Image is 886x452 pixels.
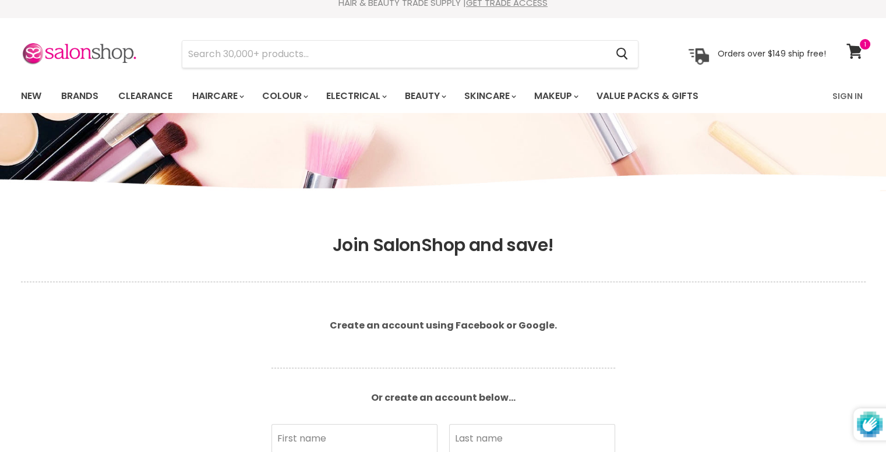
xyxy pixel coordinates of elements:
[330,319,557,332] b: Create an account using Facebook or Google.
[21,235,866,256] h1: Join SalonShop and save!
[253,84,315,108] a: Colour
[182,40,638,68] form: Product
[857,408,883,440] img: Protected by hCaptcha
[110,84,181,108] a: Clearance
[607,41,638,68] button: Search
[52,84,107,108] a: Brands
[396,84,453,108] a: Beauty
[12,84,50,108] a: New
[456,84,523,108] a: Skincare
[12,79,767,113] ul: Main menu
[371,391,516,404] b: Or create an account below...
[6,79,880,113] nav: Main
[183,84,251,108] a: Haircare
[825,84,870,108] a: Sign In
[525,84,585,108] a: Makeup
[718,48,826,59] p: Orders over $149 ship free!
[182,41,607,68] input: Search
[317,84,394,108] a: Electrical
[588,84,707,108] a: Value Packs & Gifts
